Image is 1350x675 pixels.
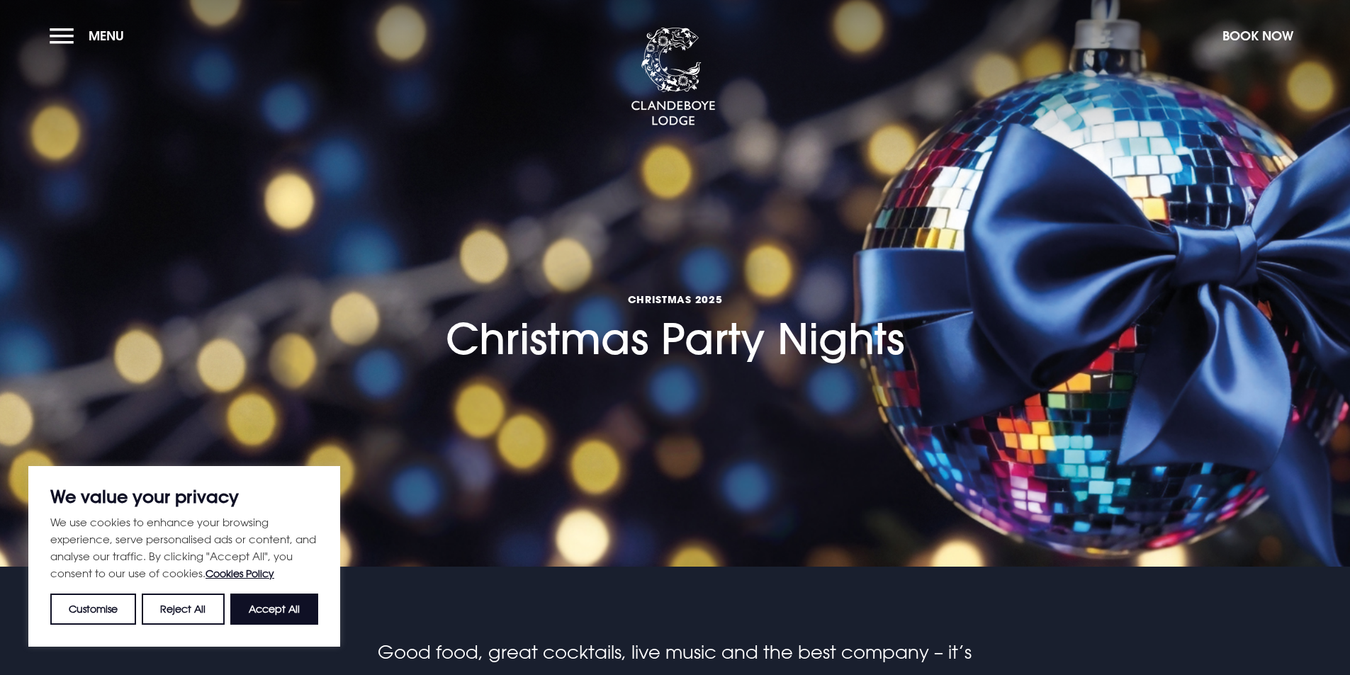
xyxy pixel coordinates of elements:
[206,567,274,579] a: Cookies Policy
[1215,21,1300,51] button: Book Now
[89,28,124,44] span: Menu
[230,594,318,625] button: Accept All
[446,293,904,306] span: Christmas 2025
[446,210,904,365] h1: Christmas Party Nights
[50,594,136,625] button: Customise
[142,594,224,625] button: Reject All
[631,28,716,127] img: Clandeboye Lodge
[28,466,340,647] div: We value your privacy
[50,514,318,582] p: We use cookies to enhance your browsing experience, serve personalised ads or content, and analys...
[50,21,131,51] button: Menu
[50,488,318,505] p: We value your privacy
